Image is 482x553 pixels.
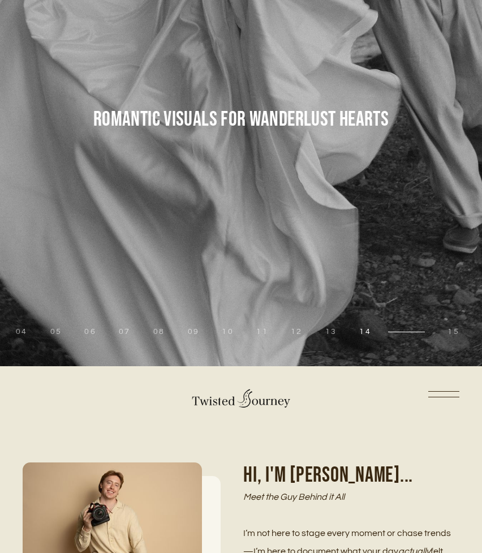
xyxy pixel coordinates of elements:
[256,326,268,337] button: 11 of 15
[163,109,217,130] span: Visuals
[222,326,234,337] button: 10 of 15
[243,462,413,488] span: Hi, I'm [PERSON_NAME]...
[50,326,62,337] button: 5 of 15
[325,326,337,337] button: 13 of 15
[291,326,303,337] button: 12 of 15
[243,492,345,501] em: Meet the Guy Behind it All
[16,326,28,337] button: 4 of 15
[119,326,131,337] button: 7 of 15
[359,326,371,337] button: 14 of 15
[190,383,292,409] img: Twisted Journey
[84,326,96,337] button: 6 of 15
[221,109,246,130] span: for
[249,109,336,130] span: Wanderlust
[447,326,459,337] button: 15 of 15
[188,326,200,337] button: 9 of 15
[153,326,165,337] button: 8 of 15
